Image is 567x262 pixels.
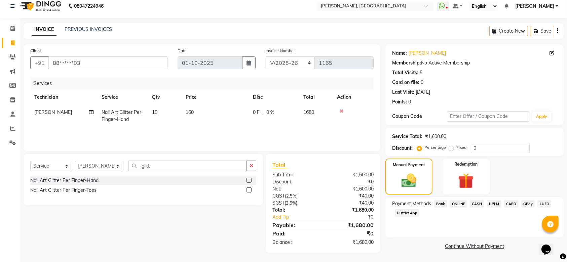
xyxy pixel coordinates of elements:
[148,90,182,105] th: Qty
[32,24,56,36] a: INVOICE
[272,161,288,168] span: Total
[267,221,323,229] div: Payable:
[421,79,424,86] div: 0
[531,26,554,36] button: Save
[266,48,295,54] label: Invoice Number
[457,144,467,150] label: Fixed
[182,90,249,105] th: Price
[267,200,323,207] div: ( )
[392,59,421,67] div: Membership:
[272,200,285,206] span: SGST
[425,133,447,140] div: ₹1,600.00
[392,50,407,57] div: Name:
[333,90,374,105] th: Action
[323,239,378,246] div: ₹1,680.00
[299,90,333,105] th: Total
[267,178,323,185] div: Discount:
[267,207,323,214] div: Total:
[392,200,431,207] span: Payment Methods
[303,109,314,115] span: 1680
[323,221,378,229] div: ₹1,680.00
[249,90,299,105] th: Disc
[286,200,296,206] span: 2.5%
[504,200,519,208] span: CARD
[489,26,528,36] button: Create New
[447,111,529,122] input: Enter Offer / Coupon Code
[453,171,479,190] img: _gift.svg
[409,98,411,105] div: 0
[450,200,467,208] span: ONLINE
[31,77,379,90] div: Services
[267,171,323,178] div: Sub Total:
[323,207,378,214] div: ₹1,680.00
[253,109,260,116] span: 0 F
[409,50,446,57] a: [PERSON_NAME]
[420,69,423,76] div: 5
[323,185,378,192] div: ₹1,600.00
[539,235,560,255] iframe: chat widget
[392,98,407,105] div: Points:
[387,243,562,250] a: Continue Without Payment
[454,161,478,167] label: Redemption
[392,113,447,120] div: Coupon Code
[128,161,247,171] input: Search or Scan
[521,200,535,208] span: GPay
[392,133,423,140] div: Service Total:
[323,178,378,185] div: ₹0
[397,172,421,189] img: _cash.svg
[267,229,323,237] div: Paid:
[323,171,378,178] div: ₹1,600.00
[48,56,167,69] input: Search by Name/Mobile/Email/Code
[470,200,484,208] span: CASH
[532,112,551,122] button: Apply
[266,109,274,116] span: 0 %
[272,193,285,199] span: CGST
[395,209,420,217] span: District App
[286,193,296,199] span: 2.5%
[487,200,501,208] span: UPI M
[434,200,447,208] span: Bank
[30,187,97,194] div: Nail Art Glitter Per Finger-Toes
[515,3,554,10] span: [PERSON_NAME]
[65,26,112,32] a: PREVIOUS INVOICES
[30,90,98,105] th: Technician
[102,109,141,122] span: Nail Art Glitter Per Finger-Hand
[392,79,420,86] div: Card on file:
[186,109,194,115] span: 160
[392,59,557,67] div: No Active Membership
[267,185,323,192] div: Net:
[416,89,430,96] div: [DATE]
[262,109,264,116] span: |
[30,48,41,54] label: Client
[30,56,49,69] button: +91
[152,109,157,115] span: 10
[392,69,419,76] div: Total Visits:
[392,89,415,96] div: Last Visit:
[178,48,187,54] label: Date
[332,214,379,221] div: ₹0
[393,162,425,168] label: Manual Payment
[323,192,378,200] div: ₹40.00
[267,239,323,246] div: Balance :
[98,90,148,105] th: Service
[537,200,551,208] span: LUZO
[323,229,378,237] div: ₹0
[425,144,446,150] label: Percentage
[323,200,378,207] div: ₹40.00
[392,145,413,152] div: Discount:
[30,177,99,184] div: Nail Art Glitter Per Finger-Hand
[267,192,323,200] div: ( )
[267,214,332,221] a: Add Tip
[34,109,72,115] span: [PERSON_NAME]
